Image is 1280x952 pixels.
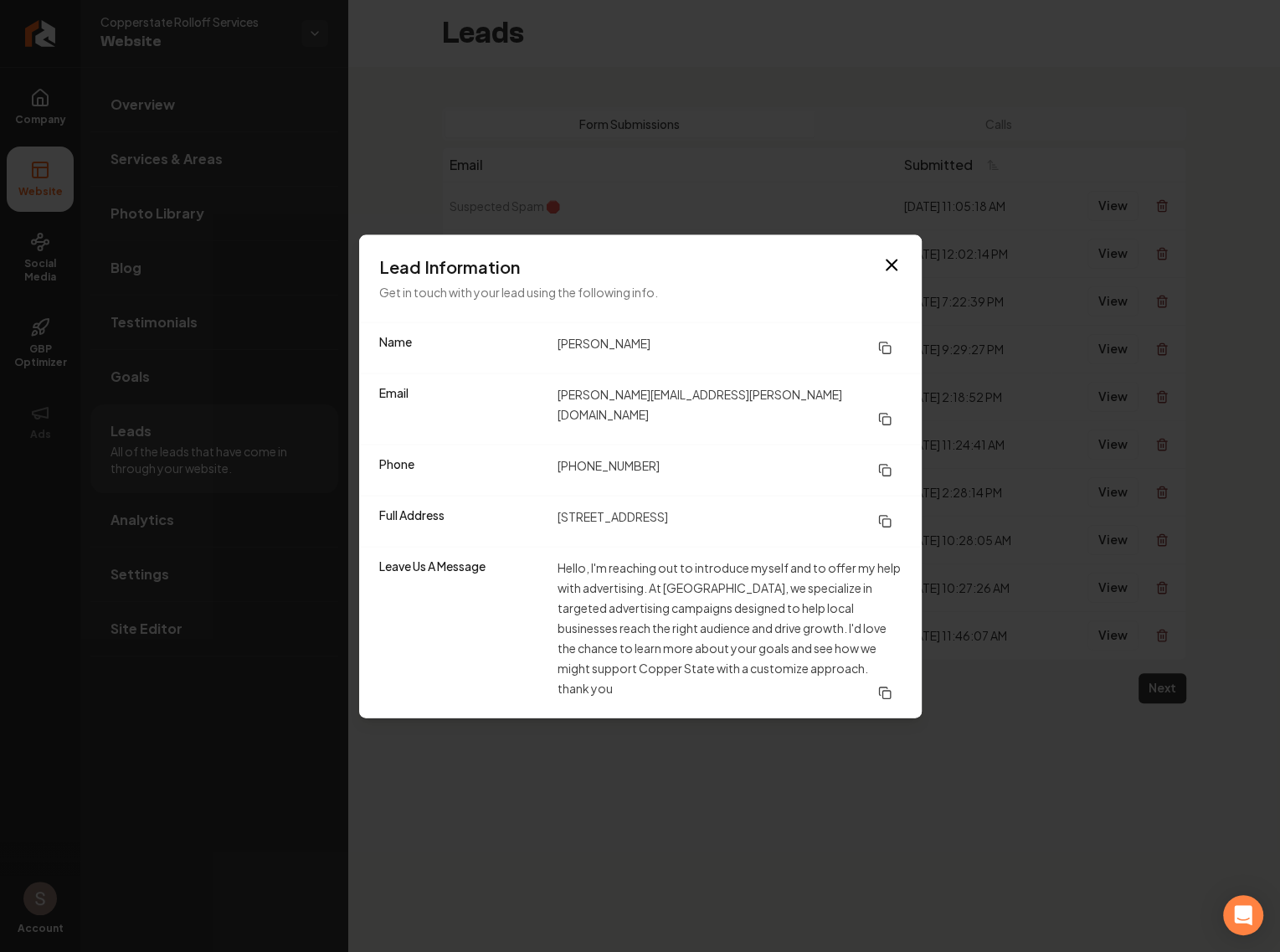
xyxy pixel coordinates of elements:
[558,557,902,708] dd: Hello, I'm reaching out to introduce myself and to offer my help with advertising. At [GEOGRAPHIC...
[558,455,902,485] dd: [PHONE_NUMBER]
[379,332,544,363] dt: Name
[558,383,902,434] dd: [PERSON_NAME][EMAIL_ADDRESS][PERSON_NAME][DOMAIN_NAME]
[558,332,902,363] dd: [PERSON_NAME]
[379,255,902,278] h3: Lead Information
[379,383,544,434] dt: Email
[379,455,544,485] dt: Phone
[379,557,544,708] dt: Leave Us A Message
[379,281,902,301] p: Get in touch with your lead using the following info.
[558,506,902,536] dd: [STREET_ADDRESS]
[379,506,544,536] dt: Full Address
